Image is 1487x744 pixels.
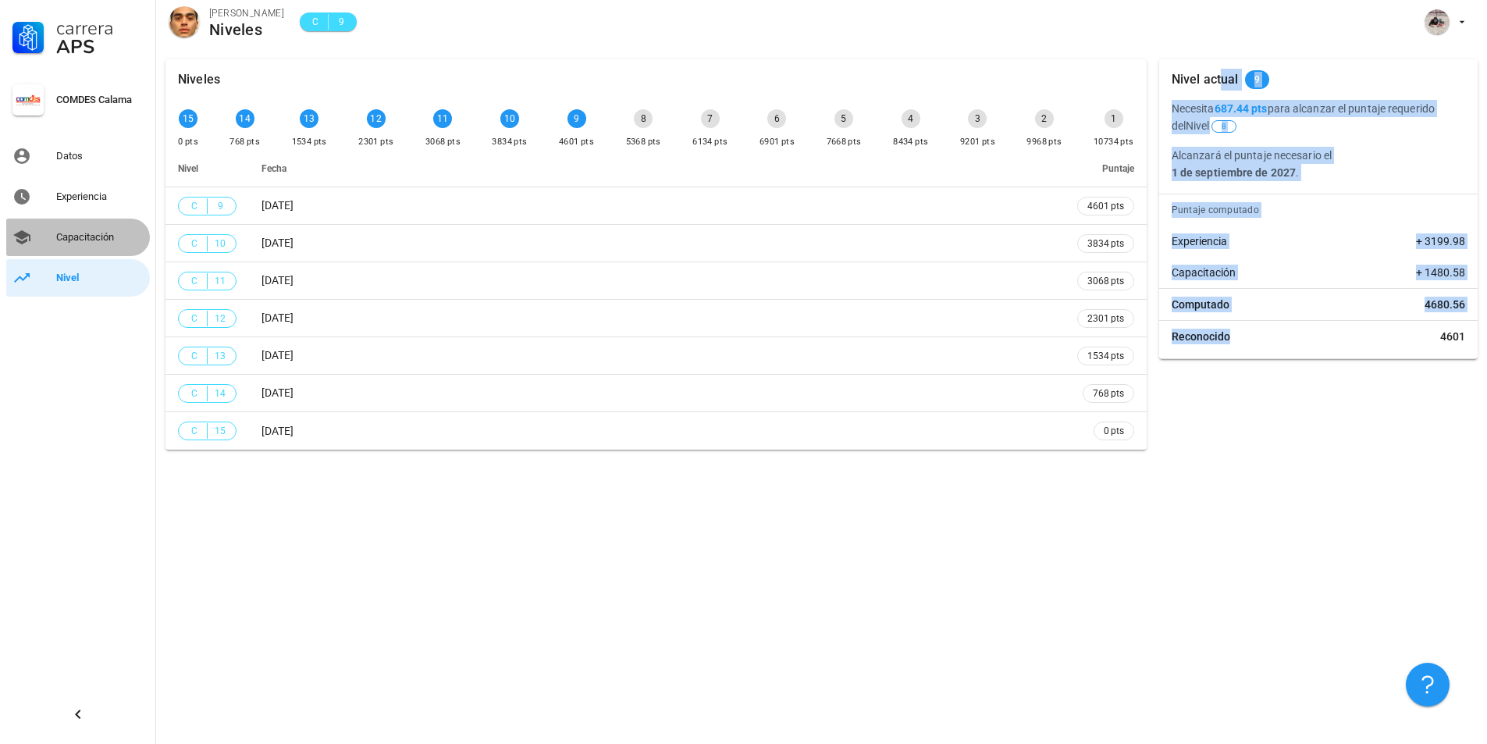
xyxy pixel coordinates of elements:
[1172,233,1227,249] span: Experiencia
[56,37,144,56] div: APS
[249,150,1065,187] th: Fecha
[1425,9,1450,34] div: avatar
[1102,163,1134,174] span: Puntaje
[214,273,226,289] span: 11
[214,198,226,214] span: 9
[56,19,144,37] div: Carrera
[261,425,293,437] span: [DATE]
[634,109,653,128] div: 8
[261,274,293,287] span: [DATE]
[1104,423,1124,439] span: 0 pts
[1035,109,1054,128] div: 2
[1416,265,1465,280] span: + 1480.58
[1065,150,1147,187] th: Puntaje
[188,386,201,401] span: C
[492,134,527,150] div: 3834 pts
[214,236,226,251] span: 10
[188,423,201,439] span: C
[1087,236,1124,251] span: 3834 pts
[1215,102,1268,115] b: 687.44 pts
[335,14,347,30] span: 9
[165,150,249,187] th: Nivel
[692,134,727,150] div: 6134 pts
[1087,198,1124,214] span: 4601 pts
[300,109,318,128] div: 13
[236,109,254,128] div: 14
[178,134,198,150] div: 0 pts
[1222,121,1226,132] span: 8
[209,5,284,21] div: [PERSON_NAME]
[261,163,286,174] span: Fecha
[188,236,201,251] span: C
[626,134,661,150] div: 5368 pts
[1093,386,1124,401] span: 768 pts
[214,348,226,364] span: 13
[214,311,226,326] span: 12
[188,198,201,214] span: C
[261,386,293,399] span: [DATE]
[178,163,198,174] span: Nivel
[559,134,594,150] div: 4601 pts
[834,109,853,128] div: 5
[358,134,393,150] div: 2301 pts
[1087,273,1124,289] span: 3068 pts
[214,423,226,439] span: 15
[1172,265,1236,280] span: Capacitación
[169,6,200,37] div: avatar
[261,237,293,249] span: [DATE]
[1186,119,1238,132] span: Nivel
[1172,297,1229,312] span: Computado
[367,109,386,128] div: 12
[6,259,150,297] a: Nivel
[6,137,150,175] a: Datos
[968,109,987,128] div: 3
[56,94,144,106] div: COMDES Calama
[188,348,201,364] span: C
[261,199,293,212] span: [DATE]
[56,150,144,162] div: Datos
[261,311,293,324] span: [DATE]
[1172,329,1230,344] span: Reconocido
[1254,70,1260,89] span: 9
[6,178,150,215] a: Experiencia
[214,386,226,401] span: 14
[56,272,144,284] div: Nivel
[767,109,786,128] div: 6
[188,273,201,289] span: C
[1172,100,1465,134] p: Necesita para alcanzar el puntaje requerido del
[425,134,461,150] div: 3068 pts
[56,190,144,203] div: Experiencia
[1087,348,1124,364] span: 1534 pts
[1165,194,1478,226] div: Puntaje computado
[1416,233,1465,249] span: + 3199.98
[1172,59,1239,100] div: Nivel actual
[893,134,928,150] div: 8434 pts
[827,134,862,150] div: 7668 pts
[56,231,144,244] div: Capacitación
[1026,134,1062,150] div: 9968 pts
[1172,147,1465,181] p: Alcanzará el puntaje necesario el .
[433,109,452,128] div: 11
[209,21,284,38] div: Niveles
[309,14,322,30] span: C
[188,311,201,326] span: C
[1094,134,1134,150] div: 10734 pts
[261,349,293,361] span: [DATE]
[292,134,327,150] div: 1534 pts
[229,134,260,150] div: 768 pts
[1425,297,1465,312] span: 4680.56
[960,134,995,150] div: 9201 pts
[178,59,220,100] div: Niveles
[701,109,720,128] div: 7
[567,109,586,128] div: 9
[1440,329,1465,344] span: 4601
[6,219,150,256] a: Capacitación
[179,109,197,128] div: 15
[760,134,795,150] div: 6901 pts
[1087,311,1124,326] span: 2301 pts
[1105,109,1123,128] div: 1
[1172,166,1296,179] b: 1 de septiembre de 2027
[902,109,920,128] div: 4
[500,109,519,128] div: 10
